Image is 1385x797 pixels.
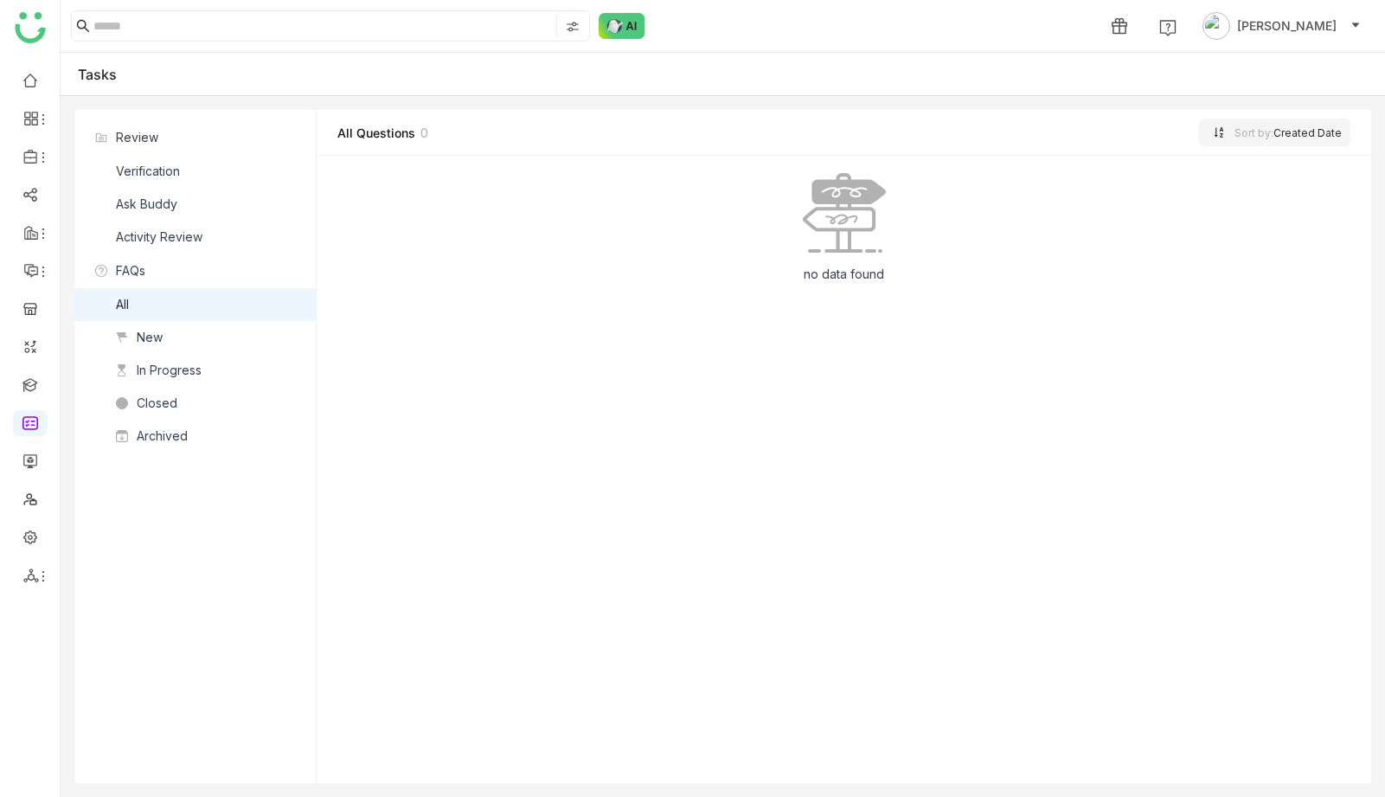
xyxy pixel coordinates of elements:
img: logo [15,12,46,43]
div: 0 [420,125,428,140]
img: ask-buddy-normal.svg [599,13,645,39]
img: No data [803,173,886,253]
div: Verification [116,162,180,181]
span: Created Date [1273,126,1342,139]
img: help.svg [1159,19,1177,36]
span: FAQs [116,261,145,280]
div: All [116,295,129,314]
img: avatar [1202,12,1230,40]
span: Review [116,128,158,147]
div: In Progress [137,361,202,380]
img: search-type.svg [566,20,580,34]
div: Archived [137,427,188,446]
div: Activity Review [116,228,202,247]
div: Closed [137,394,177,413]
span: Sort by: [1234,126,1273,139]
div: no data found [790,253,898,295]
span: [PERSON_NAME] [1237,16,1337,35]
div: All Questions [337,125,415,140]
button: [PERSON_NAME] [1199,12,1364,40]
div: Tasks [78,66,117,83]
div: New [137,328,163,347]
div: Ask Buddy [116,195,177,214]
